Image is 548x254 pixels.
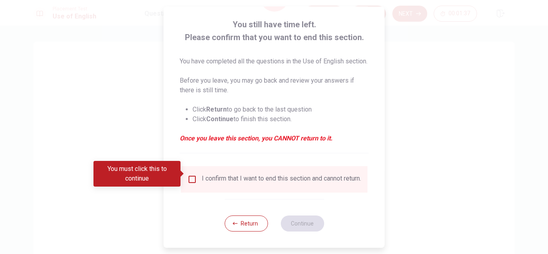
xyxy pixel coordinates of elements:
span: You still have time left. Please confirm that you want to end this section. [180,18,369,44]
li: Click to go back to the last question [193,105,369,114]
li: Click to finish this section. [193,114,369,124]
strong: Return [206,106,227,113]
button: Continue [280,215,324,232]
div: You must click this to continue [93,161,181,187]
button: Return [224,215,268,232]
p: You have completed all the questions in the Use of English section. [180,57,369,66]
span: You must click this to continue [187,175,197,184]
div: I confirm that I want to end this section and cannot return. [202,175,361,184]
p: Before you leave, you may go back and review your answers if there is still time. [180,76,369,95]
em: Once you leave this section, you CANNOT return to it. [180,134,369,143]
strong: Continue [206,115,233,123]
